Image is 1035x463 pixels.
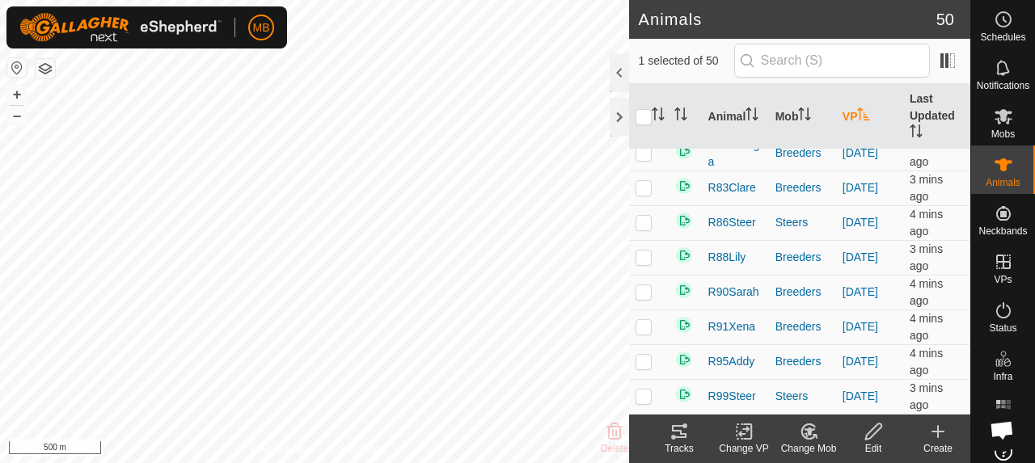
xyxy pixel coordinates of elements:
[674,350,694,369] img: returning on
[708,318,755,335] span: R91Xena
[775,388,830,405] div: Steers
[674,110,687,123] p-sorticon: Activate to sort
[978,226,1027,236] span: Neckbands
[712,441,776,456] div: Change VP
[991,129,1015,139] span: Mobs
[7,58,27,78] button: Reset Map
[19,13,222,42] img: Gallagher Logo
[983,420,1023,430] span: Heatmap
[708,353,755,370] span: R95Addy
[775,145,830,162] div: Breeders
[647,441,712,456] div: Tracks
[775,214,830,231] div: Steers
[330,442,378,457] a: Contact Us
[906,441,970,456] div: Create
[769,84,836,149] th: Mob
[775,179,830,196] div: Breeders
[994,275,1012,284] span: VPs
[734,44,930,78] input: Search (S)
[843,285,878,298] a: [DATE]
[652,110,665,123] p-sorticon: Activate to sort
[910,173,943,203] span: 24 Sept 2025, 4:03 pm
[7,85,27,104] button: +
[910,208,943,238] span: 24 Sept 2025, 4:03 pm
[775,284,830,301] div: Breeders
[843,181,878,194] a: [DATE]
[674,176,694,196] img: returning on
[986,178,1020,187] span: Animals
[7,106,27,125] button: –
[674,280,694,300] img: returning on
[708,388,756,405] span: R99Steer
[798,110,811,123] p-sorticon: Activate to sort
[639,53,734,69] span: 1 selected of 50
[702,84,769,149] th: Animal
[843,250,878,263] a: [DATE]
[674,385,694,404] img: returning on
[980,408,1024,452] div: Open chat
[251,442,311,457] a: Privacy Policy
[746,110,758,123] p-sorticon: Activate to sort
[910,277,943,307] span: 24 Sept 2025, 4:03 pm
[776,441,841,456] div: Change Mob
[843,389,878,402] a: [DATE]
[674,141,694,161] img: returning on
[857,110,870,123] p-sorticon: Activate to sort
[993,372,1012,381] span: Infra
[775,353,830,370] div: Breeders
[708,284,759,301] span: R90Sarah
[980,32,1025,42] span: Schedules
[36,59,55,78] button: Map Layers
[836,84,903,149] th: VP
[910,242,943,272] span: 24 Sept 2025, 4:03 pm
[977,81,1029,90] span: Notifications
[910,127,923,140] p-sorticon: Activate to sort
[841,441,906,456] div: Edit
[843,355,878,368] a: [DATE]
[903,84,970,149] th: Last Updated
[936,7,954,32] span: 50
[910,347,943,377] span: 24 Sept 2025, 4:02 pm
[989,323,1016,333] span: Status
[708,137,763,170] span: R77Ceorgia
[910,381,943,411] span: 24 Sept 2025, 4:03 pm
[843,146,878,159] a: [DATE]
[910,312,943,342] span: 24 Sept 2025, 4:03 pm
[910,138,943,168] span: 24 Sept 2025, 4:03 pm
[843,216,878,229] a: [DATE]
[639,10,936,29] h2: Animals
[843,320,878,333] a: [DATE]
[775,318,830,335] div: Breeders
[674,246,694,265] img: returning on
[674,211,694,230] img: returning on
[708,179,756,196] span: R83Clare
[708,249,746,266] span: R88Lily
[775,249,830,266] div: Breeders
[674,315,694,335] img: returning on
[708,214,756,231] span: R86Steer
[253,19,270,36] span: MB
